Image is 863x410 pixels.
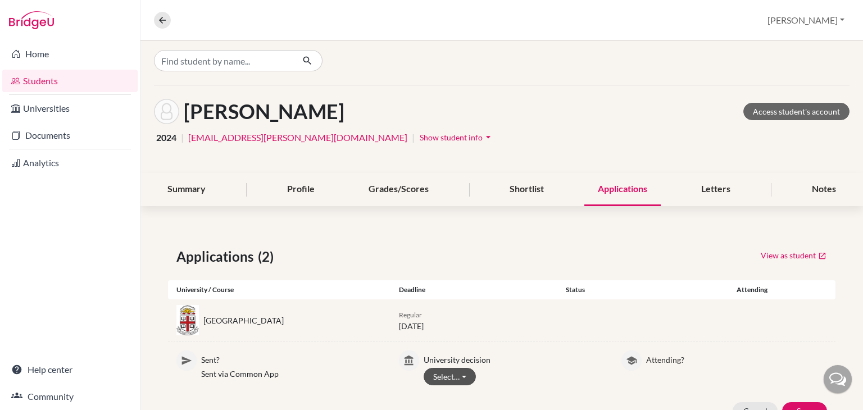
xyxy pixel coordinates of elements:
[762,10,850,31] button: [PERSON_NAME]
[646,350,827,366] p: Attending?
[274,173,328,206] div: Profile
[201,368,382,380] p: Sent via Common App
[168,285,390,295] div: University / Course
[2,358,138,381] a: Help center
[724,285,780,295] div: Attending
[203,315,284,326] div: [GEOGRAPHIC_DATA]
[188,131,407,144] a: [EMAIL_ADDRESS][PERSON_NAME][DOMAIN_NAME]
[2,385,138,408] a: Community
[688,173,744,206] div: Letters
[201,350,382,366] p: Sent?
[424,368,476,385] button: Select…
[176,247,258,267] span: Applications
[2,152,138,174] a: Analytics
[420,133,483,142] span: Show student info
[419,129,494,146] button: Show student infoarrow_drop_down
[496,173,557,206] div: Shortlist
[154,50,293,71] input: Find student by name...
[9,11,54,29] img: Bridge-U
[181,131,184,144] span: |
[355,173,442,206] div: Grades/Scores
[760,247,827,264] a: View as student
[154,99,179,124] img: Korbinian Parnell's avatar
[176,305,199,336] img: us_brow_05u3rpeo.jpeg
[2,124,138,147] a: Documents
[424,350,605,366] p: University decision
[258,247,278,267] span: (2)
[154,173,219,206] div: Summary
[2,97,138,120] a: Universities
[2,70,138,92] a: Students
[390,308,557,332] div: [DATE]
[483,131,494,143] i: arrow_drop_down
[399,311,422,319] span: Regular
[184,99,344,124] h1: [PERSON_NAME]
[2,43,138,65] a: Home
[557,285,724,295] div: Status
[390,285,557,295] div: Deadline
[25,8,48,18] span: Help
[156,131,176,144] span: 2024
[743,103,850,120] a: Access student's account
[412,131,415,144] span: |
[798,173,850,206] div: Notes
[584,173,661,206] div: Applications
